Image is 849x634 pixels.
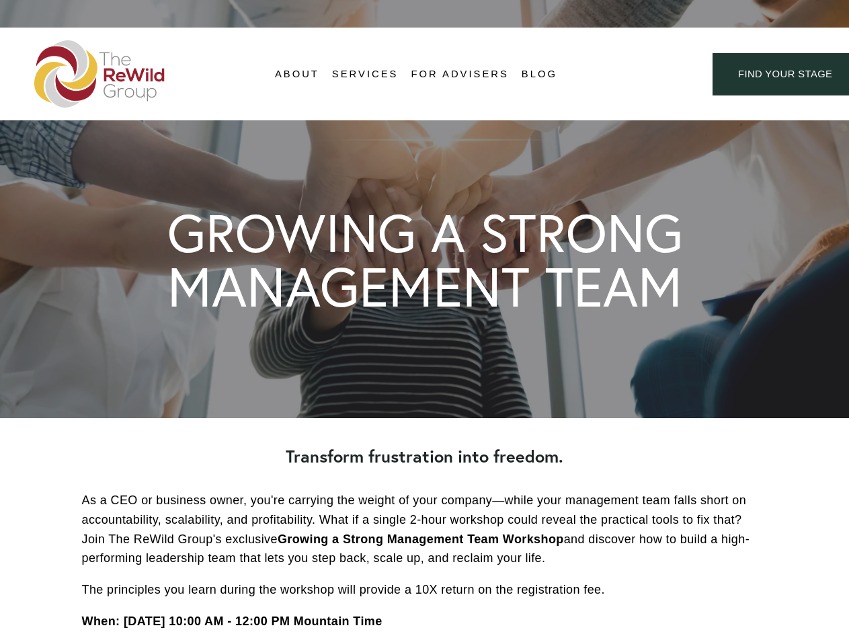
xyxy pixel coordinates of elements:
[286,445,563,467] strong: Transform frustration into freedom.
[275,65,319,85] a: folder dropdown
[278,532,564,546] strong: Growing a Strong Management Team Workshop
[332,65,399,83] span: Services
[82,491,768,568] p: As a CEO or business owner, you're carrying the weight of your company—while your management team...
[82,615,120,628] strong: When:
[332,65,399,85] a: folder dropdown
[34,40,166,108] img: The ReWild Group
[411,65,508,85] a: For Advisers
[167,206,683,260] h1: GROWING A STRONG
[522,65,557,85] a: Blog
[275,65,319,83] span: About
[82,580,768,600] p: The principles you learn during the workshop will provide a 10X return on the registration fee.
[167,260,682,314] h1: MANAGEMENT TEAM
